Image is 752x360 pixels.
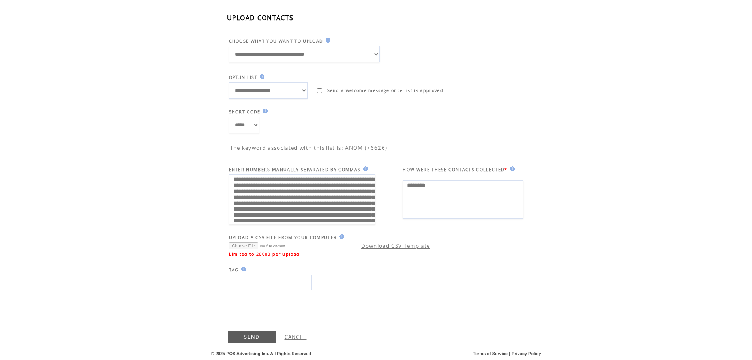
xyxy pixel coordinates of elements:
span: TAG [229,267,239,273]
img: help.gif [323,38,330,43]
span: CHOOSE WHAT YOU WANT TO UPLOAD [229,38,323,44]
img: help.gif [508,166,515,171]
span: UPLOAD A CSV FILE FROM YOUR COMPUTER [229,235,337,240]
span: | [509,351,510,356]
span: HOW WERE THESE CONTACTS COLLECTED [403,167,504,172]
span: Limited to 20000 per upload [229,251,300,257]
img: help.gif [361,166,368,171]
a: SEND [228,331,276,343]
img: help.gif [261,109,268,113]
a: Terms of Service [473,351,508,356]
img: help.gif [257,74,264,79]
span: Send a welcome message once list is approved [327,88,444,93]
span: ENTER NUMBERS MANUALLY SEPARATED BY COMMAS [229,167,361,172]
a: CANCEL [285,334,307,341]
span: OPT-IN LIST [229,75,258,80]
span: © 2025 POS Advertising Inc. All Rights Reserved [211,351,311,356]
img: help.gif [337,234,344,239]
span: UPLOAD CONTACTS [227,13,294,22]
span: ANOM (76626) [345,144,387,151]
img: help.gif [239,267,246,271]
a: Privacy Policy [512,351,541,356]
span: The keyword associated with this list is: [230,144,344,151]
a: Download CSV Template [361,242,430,249]
span: SHORT CODE [229,109,261,115]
